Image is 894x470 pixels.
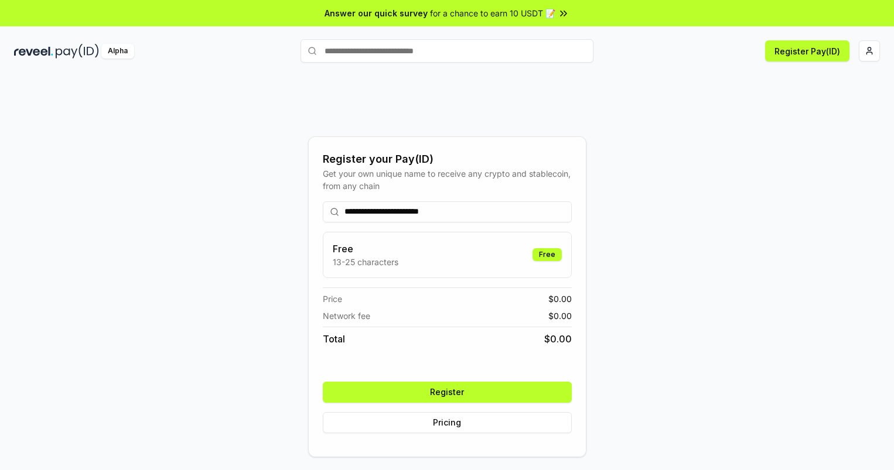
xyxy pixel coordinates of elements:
[323,310,370,322] span: Network fee
[765,40,849,61] button: Register Pay(ID)
[101,44,134,59] div: Alpha
[323,151,572,167] div: Register your Pay(ID)
[56,44,99,59] img: pay_id
[323,382,572,403] button: Register
[333,256,398,268] p: 13-25 characters
[333,242,398,256] h3: Free
[548,293,572,305] span: $ 0.00
[323,293,342,305] span: Price
[14,44,53,59] img: reveel_dark
[325,7,428,19] span: Answer our quick survey
[323,332,345,346] span: Total
[548,310,572,322] span: $ 0.00
[430,7,555,19] span: for a chance to earn 10 USDT 📝
[544,332,572,346] span: $ 0.00
[533,248,562,261] div: Free
[323,412,572,433] button: Pricing
[323,167,572,192] div: Get your own unique name to receive any crypto and stablecoin, from any chain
